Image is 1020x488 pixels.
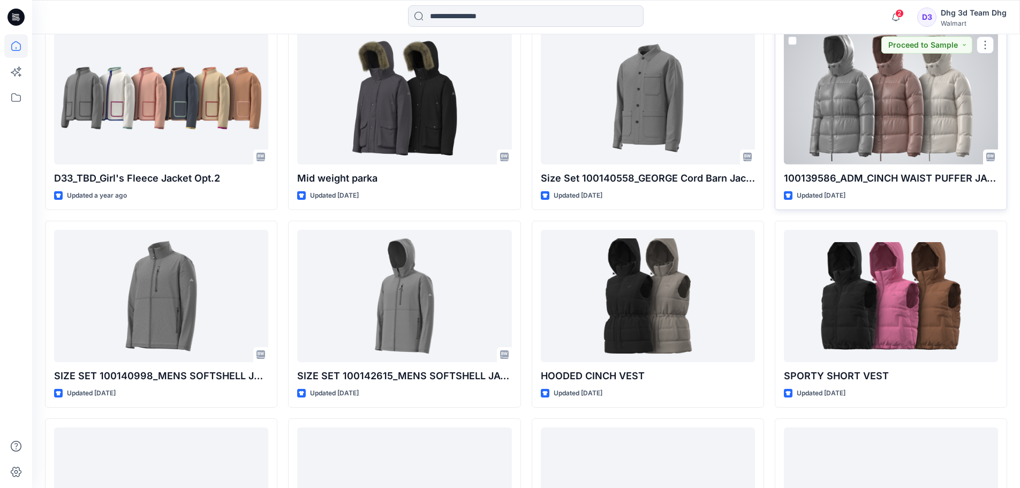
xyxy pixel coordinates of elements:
p: Mid weight parka [297,171,511,186]
p: Updated [DATE] [67,388,116,399]
a: D33_TBD_Girl's Fleece Jacket Opt.2 [54,32,268,164]
p: Updated [DATE] [797,388,845,399]
a: SPORTY SHORT VEST [784,230,998,362]
a: Mid weight parka [297,32,511,164]
p: 100139586_ADM_CINCH WAIST PUFFER JACKET [784,171,998,186]
p: Updated a year ago [67,190,127,201]
a: SIZE SET 100142615_MENS SOFTSHELL JACKET WITH HOOD [297,230,511,362]
p: Updated [DATE] [310,388,359,399]
a: HOODED CINCH VEST [541,230,755,362]
p: HOODED CINCH VEST [541,369,755,384]
p: SPORTY SHORT VEST [784,369,998,384]
a: SIZE SET 100140998_MENS SOFTSHELL JACKET NO HOOD [54,230,268,362]
p: D33_TBD_Girl's Fleece Jacket Opt.2 [54,171,268,186]
p: Updated [DATE] [310,190,359,201]
a: Size Set 100140558_GEORGE Cord Barn Jacket REG [541,32,755,164]
p: Updated [DATE] [797,190,845,201]
p: Updated [DATE] [554,190,602,201]
a: 100139586_ADM_CINCH WAIST PUFFER JACKET [784,32,998,164]
div: Walmart [941,19,1007,27]
div: Dhg 3d Team Dhg [941,6,1007,19]
p: Updated [DATE] [554,388,602,399]
div: D3 [917,7,936,27]
p: Size Set 100140558_GEORGE Cord Barn Jacket REG [541,171,755,186]
p: SIZE SET 100140998_MENS SOFTSHELL JACKET NO HOOD [54,369,268,384]
span: 2 [895,9,904,18]
p: SIZE SET 100142615_MENS SOFTSHELL JACKET WITH HOOD [297,369,511,384]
